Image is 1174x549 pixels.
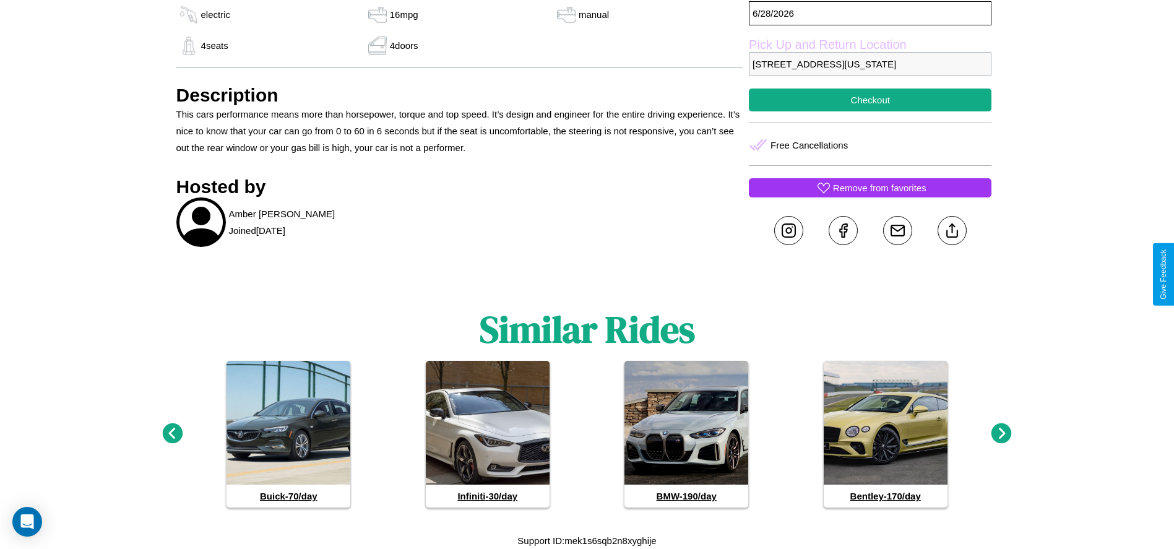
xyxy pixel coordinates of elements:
div: Give Feedback [1159,249,1168,300]
h3: Description [176,85,743,106]
p: Remove from favorites [833,179,926,196]
a: Bentley-170/day [824,361,947,508]
h1: Similar Rides [480,304,695,355]
h4: Buick - 70 /day [227,485,350,508]
button: Checkout [749,89,991,111]
p: 4 seats [201,37,228,54]
a: BMW-190/day [624,361,748,508]
label: Pick Up and Return Location [749,38,991,52]
p: Joined [DATE] [229,222,285,239]
p: Amber [PERSON_NAME] [229,205,335,222]
h4: Infiniti - 30 /day [426,485,550,508]
p: Free Cancellations [770,137,848,153]
h4: BMW - 190 /day [624,485,748,508]
a: Buick-70/day [227,361,350,508]
img: gas [176,37,201,55]
p: 4 doors [390,37,418,54]
img: gas [554,6,579,24]
img: gas [365,37,390,55]
p: manual [579,6,609,23]
p: Support ID: mek1s6sqb2n8xyghije [517,532,656,549]
a: Infiniti-30/day [426,361,550,508]
p: 6 / 28 / 2026 [749,1,991,25]
p: This cars performance means more than horsepower, torque and top speed. It’s design and engineer ... [176,106,743,156]
img: gas [176,6,201,24]
h4: Bentley - 170 /day [824,485,947,508]
p: electric [201,6,231,23]
img: gas [365,6,390,24]
p: 16 mpg [390,6,418,23]
h3: Hosted by [176,176,743,197]
div: Open Intercom Messenger [12,507,42,537]
button: Remove from favorites [749,178,991,197]
p: [STREET_ADDRESS][US_STATE] [749,52,991,76]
